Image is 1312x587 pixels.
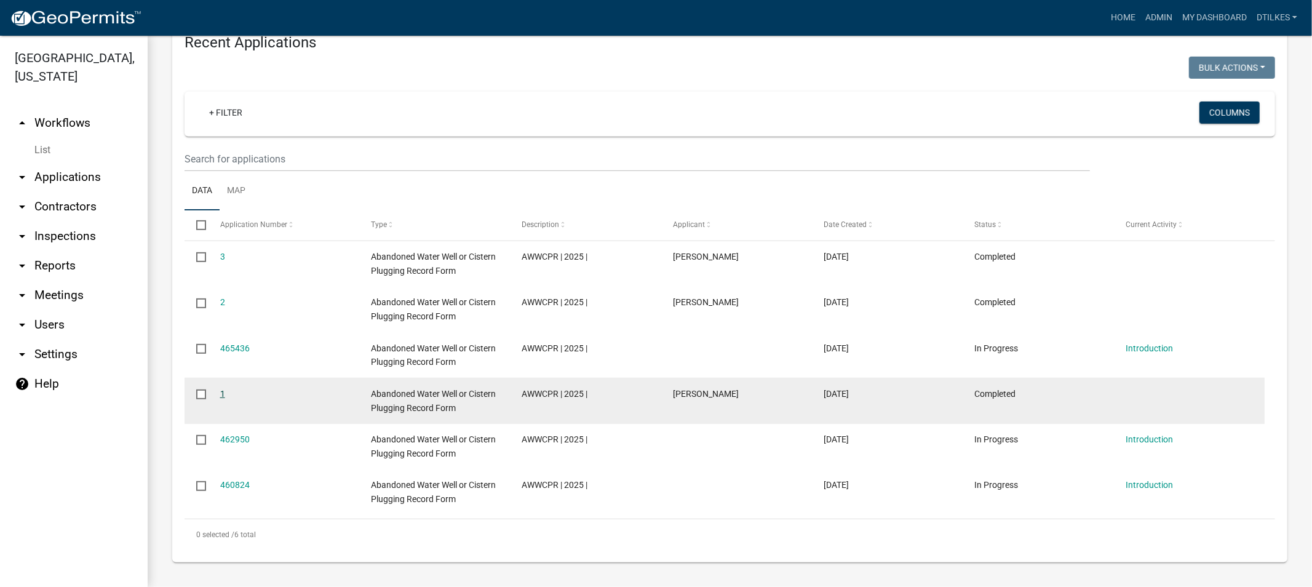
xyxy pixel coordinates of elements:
span: Dan Tilkes [673,297,739,307]
datatable-header-cell: Date Created [812,210,963,240]
a: 462950 [220,434,250,444]
span: Applicant [673,220,705,229]
i: arrow_drop_down [15,229,30,244]
span: 08/18/2025 [824,252,849,262]
span: Dan Tilkes [673,252,739,262]
i: arrow_drop_down [15,258,30,273]
span: In Progress [974,480,1018,490]
button: Bulk Actions [1189,57,1275,79]
a: Introduction [1126,480,1173,490]
span: Completed [974,389,1016,399]
span: Dan Tilkes [673,389,739,399]
span: Current Activity [1126,220,1177,229]
a: 2 [220,297,225,307]
i: arrow_drop_down [15,199,30,214]
span: Type [371,220,387,229]
span: Abandoned Water Well or Cistern Plugging Record Form [371,480,496,504]
i: arrow_drop_up [15,116,30,130]
datatable-header-cell: Status [963,210,1113,240]
a: Data [185,172,220,211]
button: Columns [1199,102,1260,124]
a: Home [1106,6,1140,30]
span: 08/12/2025 [824,434,849,444]
span: Completed [974,297,1016,307]
span: AWWCPR | 2025 | [522,252,587,262]
span: AWWCPR | 2025 | [522,389,587,399]
span: Description [522,220,559,229]
span: Completed [974,252,1016,262]
a: Admin [1140,6,1177,30]
span: In Progress [974,434,1018,444]
datatable-header-cell: Applicant [661,210,812,240]
i: arrow_drop_down [15,347,30,362]
span: Abandoned Water Well or Cistern Plugging Record Form [371,434,496,458]
span: AWWCPR | 2025 | [522,480,587,490]
a: 465436 [220,343,250,353]
datatable-header-cell: Select [185,210,208,240]
a: 460824 [220,480,250,490]
h4: Recent Applications [185,34,1275,52]
span: Abandoned Water Well or Cistern Plugging Record Form [371,252,496,276]
a: + Filter [199,102,252,124]
i: arrow_drop_down [15,288,30,303]
span: AWWCPR | 2025 | [522,297,587,307]
a: 1 [220,389,225,399]
datatable-header-cell: Type [359,210,510,240]
input: Search for applications [185,146,1090,172]
span: 08/15/2025 [824,389,849,399]
span: AWWCPR | 2025 | [522,343,587,353]
span: Abandoned Water Well or Cistern Plugging Record Form [371,389,496,413]
span: Date Created [824,220,867,229]
span: 0 selected / [196,530,234,539]
datatable-header-cell: Application Number [208,210,359,240]
a: Introduction [1126,343,1173,353]
a: dtilkes [1252,6,1302,30]
i: help [15,377,30,391]
i: arrow_drop_down [15,317,30,332]
i: arrow_drop_down [15,170,30,185]
div: 6 total [185,519,1275,550]
span: Application Number [220,220,287,229]
a: Map [220,172,253,211]
datatable-header-cell: Current Activity [1114,210,1265,240]
span: AWWCPR | 2025 | [522,434,587,444]
span: 08/18/2025 [824,297,849,307]
a: 3 [220,252,225,262]
span: Abandoned Water Well or Cistern Plugging Record Form [371,343,496,367]
span: 08/07/2025 [824,480,849,490]
span: Abandoned Water Well or Cistern Plugging Record Form [371,297,496,321]
span: Status [974,220,996,229]
a: Introduction [1126,434,1173,444]
datatable-header-cell: Description [510,210,661,240]
span: 08/18/2025 [824,343,849,353]
a: My Dashboard [1177,6,1252,30]
span: In Progress [974,343,1018,353]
